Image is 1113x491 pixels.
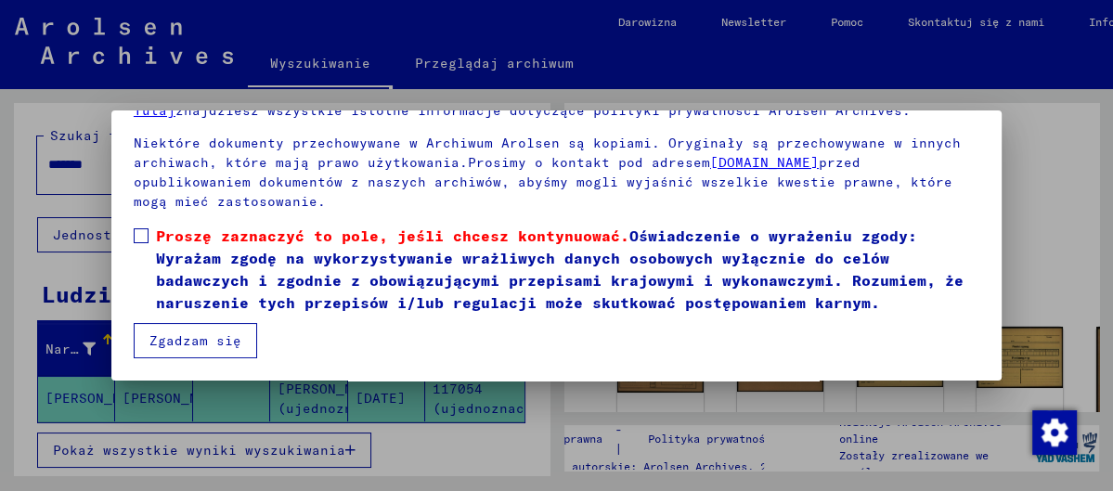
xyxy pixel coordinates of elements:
img: Zmiana zgody [1032,410,1077,455]
a: Tutaj [134,102,175,119]
p: Niektóre dokumenty przechowywane w Archiwum Arolsen są kopiami. Oryginały są przechowywane w inny... [134,134,979,212]
div: Zmiana zgody [1031,409,1076,454]
span: Oświadczenie o wyrażeniu zgody: Wyrażam zgodę na wykorzystywanie wrażliwych danych osobowych wyłą... [156,225,979,314]
p: znajdziesz wszystkie istotne informacje dotyczące polityki prywatności Arolsen Archives. [134,101,979,121]
a: [DOMAIN_NAME] [710,154,819,171]
button: Zgadzam się [134,323,257,358]
span: Proszę zaznaczyć to pole, jeśli chcesz kontynuować. [156,226,629,245]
